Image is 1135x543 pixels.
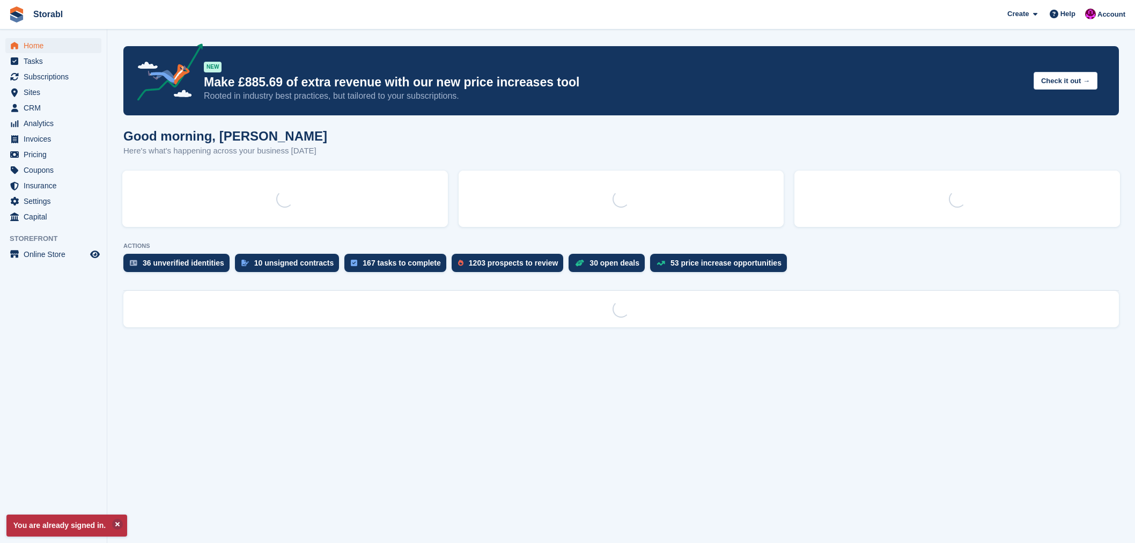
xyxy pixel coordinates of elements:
[5,163,101,178] a: menu
[128,43,203,105] img: price-adjustments-announcement-icon-8257ccfd72463d97f412b2fc003d46551f7dbcb40ab6d574587a9cd5c0d94...
[5,38,101,53] a: menu
[24,54,88,69] span: Tasks
[5,116,101,131] a: menu
[130,260,137,266] img: verify_identity-adf6edd0f0f0b5bbfe63781bf79b02c33cf7c696d77639b501bdc392416b5a36.svg
[5,194,101,209] a: menu
[24,247,88,262] span: Online Store
[29,5,67,23] a: Storabl
[1085,9,1096,19] img: Helen Morton
[575,259,584,267] img: deal-1b604bf984904fb50ccaf53a9ad4b4a5d6e5aea283cecdc64d6e3604feb123c2.svg
[24,178,88,193] span: Insurance
[204,90,1025,102] p: Rooted in industry best practices, but tailored to your subscriptions.
[458,260,463,266] img: prospect-51fa495bee0391a8d652442698ab0144808aea92771e9ea1ae160a38d050c398.svg
[5,147,101,162] a: menu
[1060,9,1075,19] span: Help
[657,261,665,266] img: price_increase_opportunities-93ffe204e8149a01c8c9dc8f82e8f89637d9d84a8eef4429ea346261dce0b2c0.svg
[469,259,558,267] div: 1203 prospects to review
[5,100,101,115] a: menu
[9,6,25,23] img: stora-icon-8386f47178a22dfd0bd8f6a31ec36ba5ce8667c1dd55bd0f319d3a0aa187defe.svg
[6,515,127,537] p: You are already signed in.
[344,254,452,277] a: 167 tasks to complete
[1034,72,1097,90] button: Check it out →
[5,178,101,193] a: menu
[5,69,101,84] a: menu
[24,85,88,100] span: Sites
[1097,9,1125,20] span: Account
[452,254,569,277] a: 1203 prospects to review
[235,254,345,277] a: 10 unsigned contracts
[254,259,334,267] div: 10 unsigned contracts
[143,259,224,267] div: 36 unverified identities
[5,131,101,146] a: menu
[24,209,88,224] span: Capital
[89,248,101,261] a: Preview store
[24,147,88,162] span: Pricing
[363,259,441,267] div: 167 tasks to complete
[670,259,782,267] div: 53 price increase opportunities
[24,116,88,131] span: Analytics
[24,131,88,146] span: Invoices
[24,38,88,53] span: Home
[204,75,1025,90] p: Make £885.69 of extra revenue with our new price increases tool
[5,209,101,224] a: menu
[351,260,357,266] img: task-75834270c22a3079a89374b754ae025e5fb1db73e45f91037f5363f120a921f8.svg
[123,254,235,277] a: 36 unverified identities
[204,62,222,72] div: NEW
[123,243,1119,250] p: ACTIONS
[650,254,792,277] a: 53 price increase opportunities
[24,194,88,209] span: Settings
[24,69,88,84] span: Subscriptions
[24,100,88,115] span: CRM
[569,254,650,277] a: 30 open deals
[589,259,639,267] div: 30 open deals
[123,129,327,143] h1: Good morning, [PERSON_NAME]
[1007,9,1029,19] span: Create
[24,163,88,178] span: Coupons
[5,247,101,262] a: menu
[5,54,101,69] a: menu
[123,145,327,157] p: Here's what's happening across your business [DATE]
[5,85,101,100] a: menu
[10,233,107,244] span: Storefront
[241,260,249,266] img: contract_signature_icon-13c848040528278c33f63329250d36e43548de30e8caae1d1a13099fd9432cc5.svg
